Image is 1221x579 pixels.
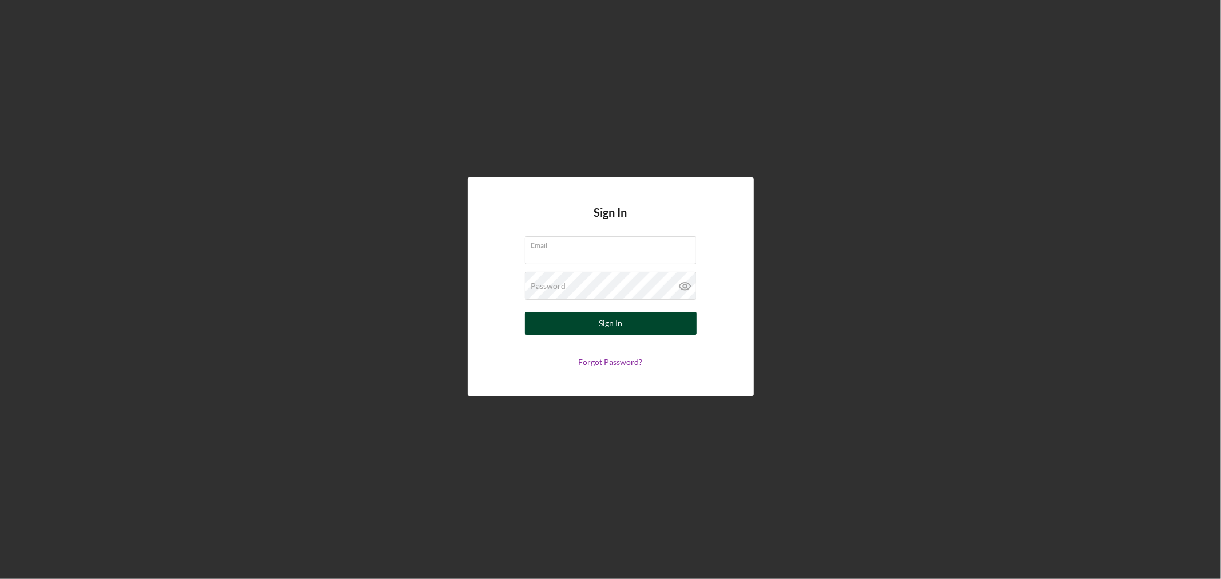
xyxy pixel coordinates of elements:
h4: Sign In [594,206,627,236]
label: Password [531,281,566,291]
a: Forgot Password? [579,357,643,367]
label: Email [531,237,696,249]
button: Sign In [525,312,697,335]
div: Sign In [599,312,622,335]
